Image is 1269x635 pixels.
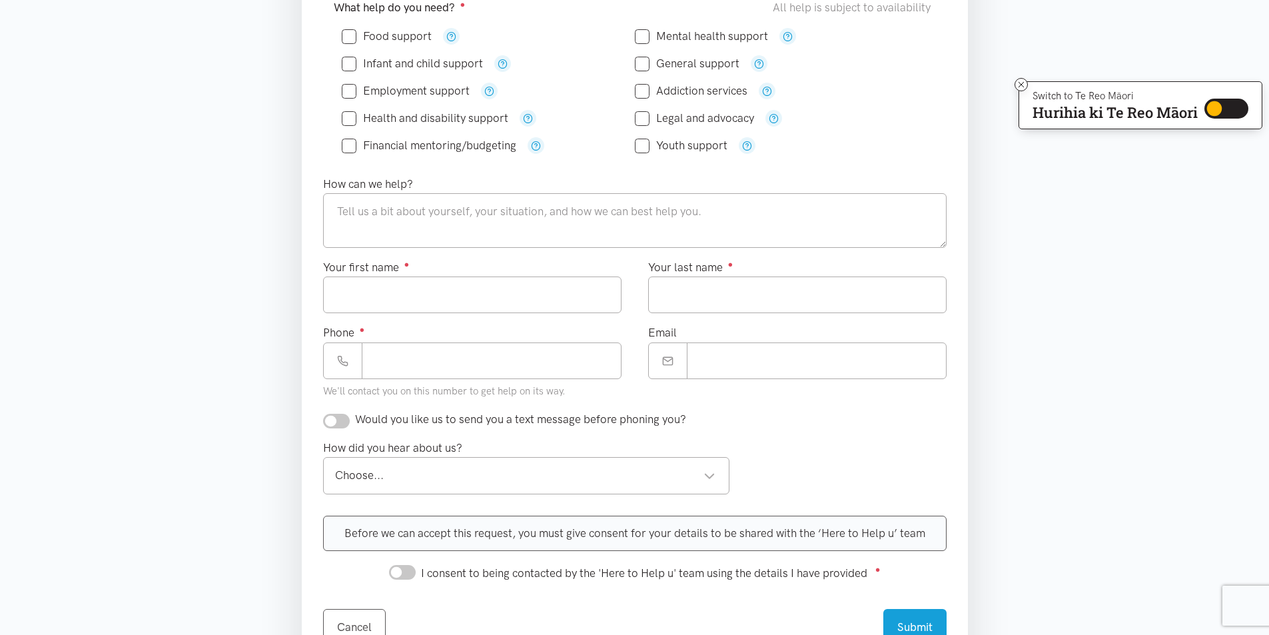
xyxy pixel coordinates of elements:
sup: ● [728,259,733,269]
div: Choose... [335,466,716,484]
span: I consent to being contacted by the 'Here to Help u' team using the details I have provided [421,566,867,580]
label: Youth support [635,140,727,151]
sup: ● [360,324,365,334]
sup: ● [875,564,881,574]
label: Your first name [323,259,410,277]
p: Switch to Te Reo Māori [1033,92,1198,100]
div: Before we can accept this request, you must give consent for your details to be shared with the ‘... [323,516,947,551]
p: Hurihia ki Te Reo Māori [1033,107,1198,119]
span: Would you like us to send you a text message before phoning you? [355,412,686,426]
label: Email [648,324,677,342]
label: General support [635,58,739,69]
input: Email [687,342,947,379]
label: Phone [323,324,365,342]
label: How did you hear about us? [323,439,462,457]
label: Addiction services [635,85,747,97]
label: Infant and child support [342,58,483,69]
label: Mental health support [635,31,768,42]
label: How can we help? [323,175,413,193]
label: Food support [342,31,432,42]
label: Financial mentoring/budgeting [342,140,516,151]
small: We'll contact you on this number to get help on its way. [323,385,566,397]
label: Your last name [648,259,733,277]
input: Phone number [362,342,622,379]
label: Health and disability support [342,113,508,124]
sup: ● [404,259,410,269]
label: Legal and advocacy [635,113,754,124]
label: Employment support [342,85,470,97]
